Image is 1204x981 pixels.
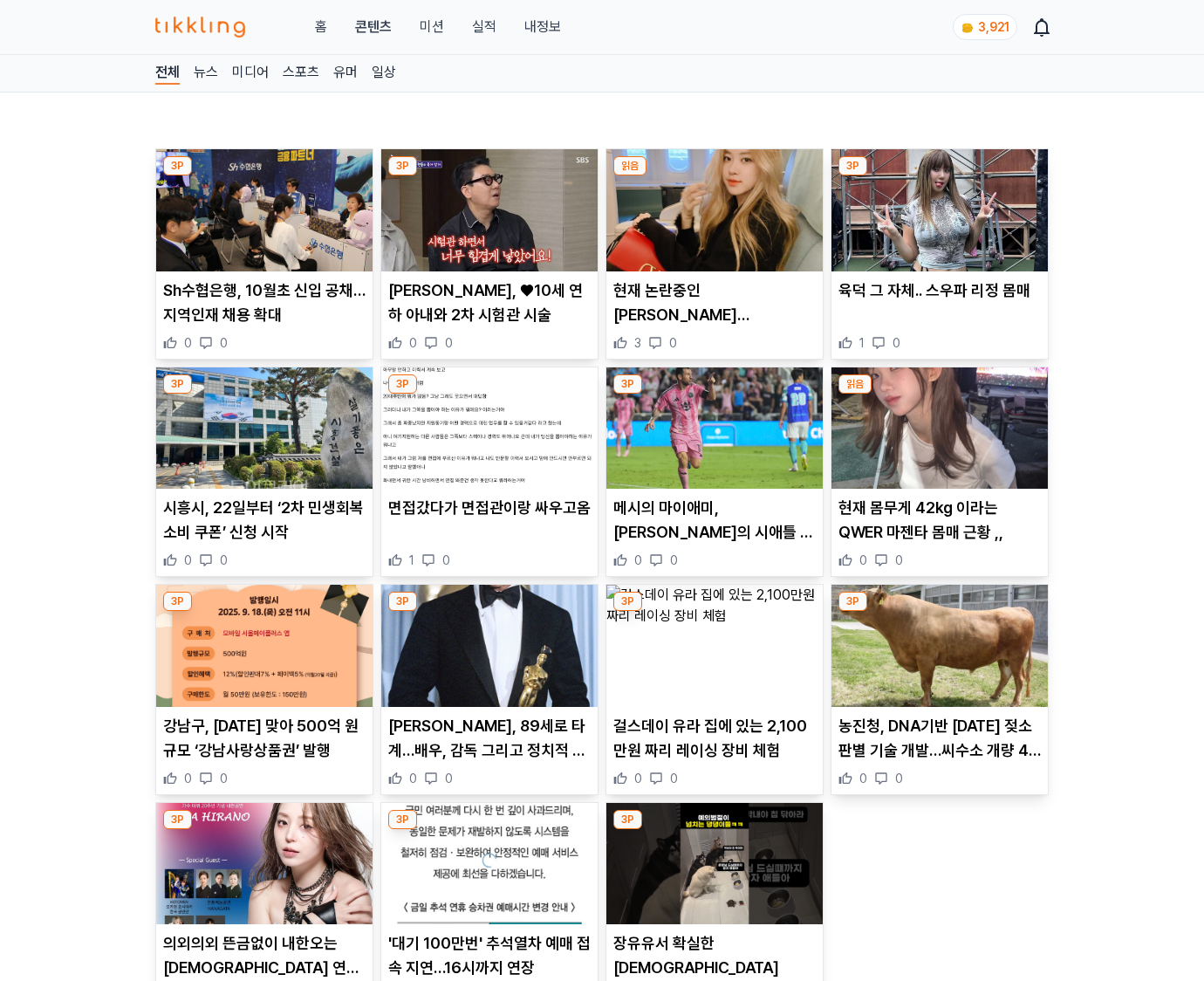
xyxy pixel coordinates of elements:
[388,374,417,394] div: 3P
[613,156,646,175] div: 읽음
[838,496,1041,545] p: 현재 몸무게 42kg 이라는 QWER 마젠타 몸매 근황 ,,
[831,367,1049,578] div: 읽음 현재 몸무게 42kg 이라는 QWER 마젠타 몸매 근황 ,, 현재 몸무게 42kg 이라는 QWER 마젠타 몸매 근황 ,, 0 0
[194,62,218,85] a: 뉴스
[605,367,824,578] div: 3P 메시의 마이애미, 김기희의 시애틀 완파…리그스컵 패배 설욕 메시의 마이애미, [PERSON_NAME]의 시애틀 완파…리그스컵 패배 설욕 0 0
[155,367,373,578] div: 3P 시흥시, 22일부터 ‘2차 민생회복 소비 쿠폰’ 신청 시작 시흥시, 22일부터 ‘2차 민생회복 소비 쿠폰’ 신청 시작 0 0
[613,931,816,980] p: 장유유서 확실한 [DEMOGRAPHIC_DATA]
[961,21,975,35] img: coin
[163,931,366,980] p: 의외의외 뜬금없이 내한오는 [DEMOGRAPHIC_DATA] 연예인
[333,62,358,85] a: 유머
[163,810,192,829] div: 3P
[472,17,496,38] a: 실적
[155,148,373,360] div: 3P Sh수협은행, 10월초 신입 공채…지역인재 채용 확대 Sh수협은행, 10월초 신입 공채…지역인재 채용 확대 0 0
[606,367,823,490] img: 메시의 마이애미, 김기희의 시애틀 완파…리그스컵 패배 설욕
[838,592,867,611] div: 3P
[634,770,642,787] span: 0
[613,278,816,327] p: 현재 논란중인 [PERSON_NAME] [PERSON_NAME]인[PERSON_NAME] [PERSON_NAME] ㄷㄷㄷ.JPG
[315,17,327,38] a: 홈
[606,585,823,707] img: 걸스데이 유라 집에 있는 2,100만원 짜리 레이싱 장비 체험
[409,552,414,569] span: 1
[606,149,823,271] img: 현재 논란중인 박민정 장례식인스타 사진 ㄷㄷㄷ.JPG
[380,148,599,360] div: 3P 이상민, ♥10세 연하 아내와 2차 시험관 시술 [PERSON_NAME], ♥10세 연하 아내와 2차 시험관 시술 0 0
[613,810,642,829] div: 3P
[220,552,228,569] span: 0
[605,148,824,360] div: 읽음 현재 논란중인 박민정 장례식인스타 사진 ㄷㄷㄷ.JPG 현재 논란중인 [PERSON_NAME] [PERSON_NAME]인[PERSON_NAME] [PERSON_NAME] ...
[388,496,591,520] p: 면접갔다가 면접관이랑 싸우고옴
[220,334,228,352] span: 0
[156,585,373,707] img: 강남구, 추석 맞아 500억 원 규모 ‘강남사랑상품권’ 발행
[859,552,867,569] span: 0
[372,62,396,85] a: 일상
[388,931,591,980] p: '대기 100만번' 추석열차 예매 접속 지연…16시까지 연장
[895,770,903,787] span: 0
[613,714,816,763] p: 걸스데이 유라 집에 있는 2,100만원 짜리 레이싱 장비 체험
[605,584,824,795] div: 3P 걸스데이 유라 집에 있는 2,100만원 짜리 레이싱 장비 체험 걸스데이 유라 집에 있는 2,100만원 짜리 레이싱 장비 체험 0 0
[232,62,269,85] a: 미디어
[613,496,816,545] p: 메시의 마이애미, [PERSON_NAME]의 시애틀 완파…리그스컵 패배 설욕
[613,592,642,611] div: 3P
[895,552,903,569] span: 0
[163,374,192,394] div: 3P
[388,156,417,175] div: 3P
[388,714,591,763] p: [PERSON_NAME], 89세로 타계…배우, 감독 그리고 정치적 활동가
[893,334,900,352] span: 0
[163,714,366,763] p: 강남구, [DATE] 맞아 500억 원 규모 ‘강남사랑상품권’ 발행
[634,334,641,352] span: 3
[831,585,1048,707] img: 농진청, DNA기반 우수 젖소 판별 기술 개발…씨수소 개량 4년 단축
[524,17,561,38] a: 내정보
[606,803,823,925] img: 장유유서 확실한 댕댕이들
[409,334,417,352] span: 0
[184,770,192,787] span: 0
[838,156,867,175] div: 3P
[155,62,180,85] a: 전체
[859,770,867,787] span: 0
[355,17,392,38] a: 콘텐츠
[670,770,678,787] span: 0
[978,20,1009,34] span: 3,921
[388,810,417,829] div: 3P
[613,374,642,394] div: 3P
[155,584,373,795] div: 3P 강남구, 추석 맞아 500억 원 규모 ‘강남사랑상품권’ 발행 강남구, [DATE] 맞아 500억 원 규모 ‘강남사랑상품권’ 발행 0 0
[953,14,1014,40] a: coin 3,921
[634,552,642,569] span: 0
[184,552,192,569] span: 0
[442,552,450,569] span: 0
[831,367,1048,490] img: 현재 몸무게 42kg 이라는 QWER 마젠타 몸매 근황 ,,
[380,584,599,795] div: 3P 로버트 레드포드, 89세로 타계…배우, 감독 그리고 정치적 활동가 [PERSON_NAME], 89세로 타계…배우, 감독 그리고 정치적 활동가 0 0
[381,367,598,490] img: 면접갔다가 면접관이랑 싸우고옴
[163,496,366,545] p: 시흥시, 22일부터 ‘2차 민생회복 소비 쿠폰’ 신청 시작
[669,334,677,352] span: 0
[445,770,453,787] span: 0
[409,770,417,787] span: 0
[838,278,1041,303] p: 육덕 그 자체.. 스우파 리정 몸매
[831,149,1048,271] img: 육덕 그 자체.. 스우파 리정 몸매
[838,374,872,394] div: 읽음
[156,149,373,271] img: Sh수협은행, 10월초 신입 공채…지역인재 채용 확대
[838,714,1041,763] p: 농진청, DNA기반 [DATE] 젖소 판별 기술 개발…씨수소 개량 4년 단축
[381,585,598,707] img: 로버트 레드포드, 89세로 타계…배우, 감독 그리고 정치적 활동가
[163,278,366,327] p: Sh수협은행, 10월초 신입 공채…지역인재 채용 확대
[420,17,444,38] button: 미션
[831,584,1049,795] div: 3P 농진청, DNA기반 우수 젖소 판별 기술 개발…씨수소 개량 4년 단축 농진청, DNA기반 [DATE] 젖소 판별 기술 개발…씨수소 개량 4년 단축 0 0
[831,148,1049,360] div: 3P 육덕 그 자체.. 스우파 리정 몸매 육덕 그 자체.. 스우파 리정 몸매 1 0
[163,156,192,175] div: 3P
[381,803,598,925] img: '대기 100만번' 추석열차 예매 접속 지연…16시까지 연장
[859,334,865,352] span: 1
[163,592,192,611] div: 3P
[220,770,228,787] span: 0
[445,334,453,352] span: 0
[184,334,192,352] span: 0
[156,803,373,925] img: 의외의외 뜬금없이 내한오는 일본 연예인
[155,17,245,38] img: 티끌링
[388,278,591,327] p: [PERSON_NAME], ♥10세 연하 아내와 2차 시험관 시술
[381,149,598,271] img: 이상민, ♥10세 연하 아내와 2차 시험관 시술
[380,367,599,578] div: 3P 면접갔다가 면접관이랑 싸우고옴 면접갔다가 면접관이랑 싸우고옴 1 0
[283,62,319,85] a: 스포츠
[156,367,373,490] img: 시흥시, 22일부터 ‘2차 민생회복 소비 쿠폰’ 신청 시작
[670,552,678,569] span: 0
[388,592,417,611] div: 3P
